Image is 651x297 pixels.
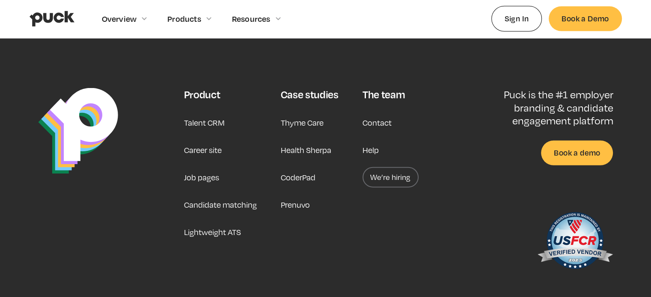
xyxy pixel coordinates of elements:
a: Help [363,140,379,160]
div: Overview [102,14,137,24]
a: Thyme Care [281,112,324,133]
a: Career site [184,140,221,160]
a: Book a demo [541,141,613,165]
img: US Federal Contractor Registration System for Award Management Verified Vendor Seal [537,208,613,276]
a: Book a Demo [549,6,621,31]
img: Puck Logo [38,88,118,174]
div: The team [363,88,405,101]
a: Job pages [184,167,219,188]
a: Lightweight ATS [184,222,241,242]
a: Prenuvo [281,194,310,215]
a: Talent CRM [184,112,224,133]
div: Products [167,14,201,24]
div: Resources [232,14,271,24]
a: Contact [363,112,392,133]
a: Candidate matching [184,194,256,215]
div: Product [184,88,220,101]
a: We’re hiring [363,167,419,188]
a: Sign In [491,6,542,31]
a: Health Sherpa [281,140,331,160]
div: Case studies [281,88,339,101]
p: Puck is the #1 employer branding & candidate engagement platform [476,88,613,127]
a: CoderPad [281,167,315,188]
